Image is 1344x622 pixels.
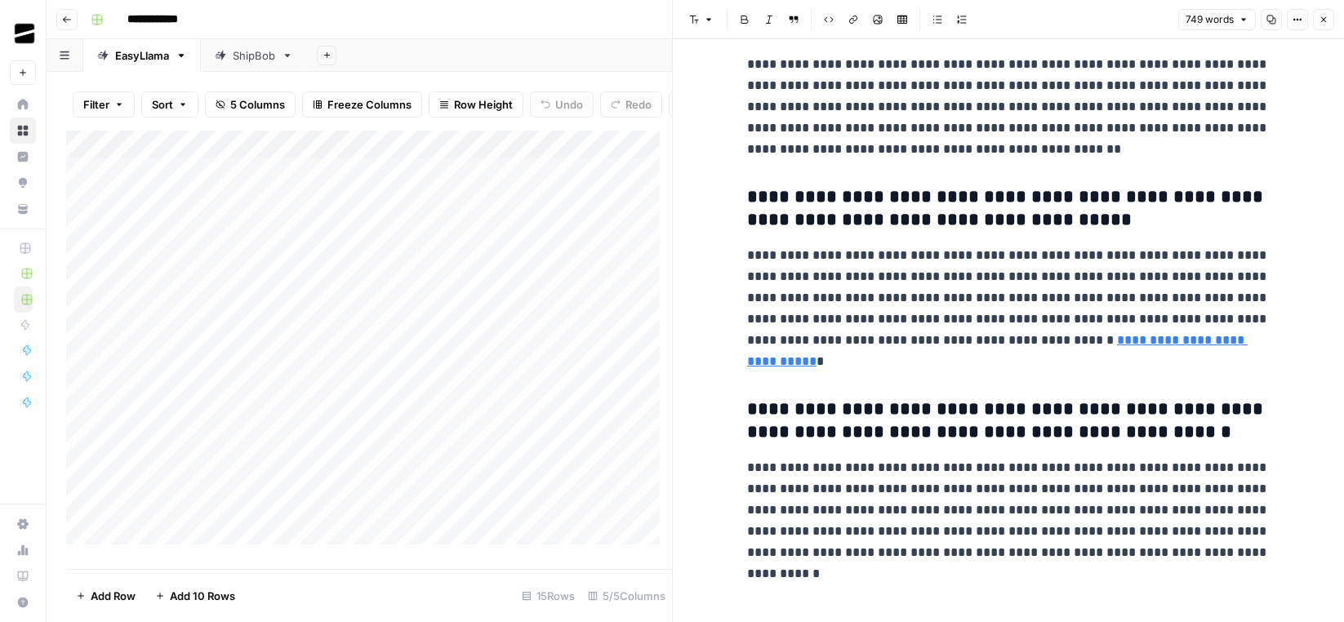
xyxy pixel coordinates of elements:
[515,583,581,609] div: 15 Rows
[10,511,36,537] a: Settings
[302,91,422,118] button: Freeze Columns
[10,170,36,196] a: Opportunities
[170,588,235,604] span: Add 10 Rows
[201,39,307,72] a: ShipBob
[10,563,36,589] a: Learning Hub
[10,91,36,118] a: Home
[10,144,36,170] a: Insights
[10,589,36,615] button: Help + Support
[600,91,662,118] button: Redo
[530,91,594,118] button: Undo
[152,96,173,113] span: Sort
[83,96,109,113] span: Filter
[10,537,36,563] a: Usage
[327,96,412,113] span: Freeze Columns
[10,13,36,54] button: Workspace: OGM
[10,196,36,222] a: Your Data
[230,96,285,113] span: 5 Columns
[454,96,513,113] span: Row Height
[66,583,145,609] button: Add Row
[10,118,36,144] a: Browse
[555,96,583,113] span: Undo
[10,19,39,48] img: OGM Logo
[141,91,198,118] button: Sort
[91,588,136,604] span: Add Row
[73,91,135,118] button: Filter
[83,39,201,72] a: EasyLlama
[429,91,523,118] button: Row Height
[581,583,672,609] div: 5/5 Columns
[1186,12,1234,27] span: 749 words
[205,91,296,118] button: 5 Columns
[115,47,169,64] div: EasyLlama
[145,583,245,609] button: Add 10 Rows
[625,96,652,113] span: Redo
[1178,9,1256,30] button: 749 words
[233,47,275,64] div: ShipBob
